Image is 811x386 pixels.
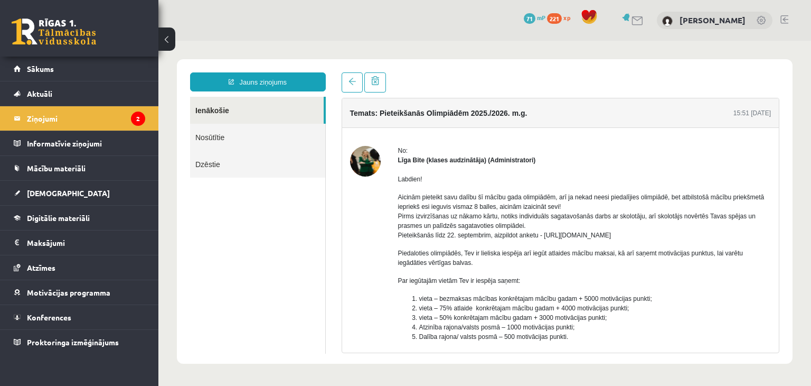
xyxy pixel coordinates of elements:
[27,263,55,272] span: Atzīmes
[261,263,613,272] li: vieta – 75% atlaide konkrētajam mācību gadam + 4000 motivācijas punkti;
[240,105,613,115] div: No:
[547,13,562,24] span: 221
[14,330,145,354] a: Proktoringa izmēģinājums
[27,188,110,198] span: [DEMOGRAPHIC_DATA]
[261,291,613,301] li: Dalība rajona/ valsts posmā – 500 motivācijas punkti.
[27,131,145,155] legend: Informatīvie ziņojumi
[240,208,613,227] p: Piedaloties olimpiādēs, Tev ir lieliska iespēja arī iegūt atlaides mācību maksai, kā arī saņemt m...
[14,57,145,81] a: Sākums
[192,68,369,77] h4: Temats: Pieteikšanās Olimpiādēm 2025./2026. m.g.
[27,313,71,322] span: Konferences
[27,337,119,347] span: Proktoringa izmēģinājums
[261,282,613,291] li: Atzinība rajona/valsts posmā – 1000 motivācijas punkti;
[14,81,145,106] a: Aktuāli
[32,56,165,83] a: Ienākošie
[563,13,570,22] span: xp
[27,89,52,98] span: Aktuāli
[14,156,145,180] a: Mācību materiāli
[27,213,90,223] span: Digitālie materiāli
[32,110,167,137] a: Dzēstie
[14,106,145,131] a: Ziņojumi2
[240,235,613,245] p: Par iegūtajām vietām Tev ir iespēja saņemt:
[14,305,145,329] a: Konferences
[680,15,746,25] a: [PERSON_NAME]
[27,64,54,73] span: Sākums
[240,152,613,199] p: Aicinām pieteikt savu dalību šī mācību gada olimpiādēm, arī ja nekad neesi piedalījies olimpiādē,...
[240,134,613,143] p: Labdien!
[14,131,145,155] a: Informatīvie ziņojumi
[14,255,145,280] a: Atzīmes
[240,116,378,123] strong: Līga Bite (klases audzinātāja) (Administratori)
[131,112,145,126] i: 2
[14,181,145,205] a: [DEMOGRAPHIC_DATA]
[192,105,222,136] img: Līga Bite (klases audzinātāja)
[524,13,545,22] a: 71 mP
[12,19,96,45] a: Rīgas 1. Tālmācības vidusskola
[32,83,167,110] a: Nosūtītie
[27,231,145,255] legend: Maksājumi
[27,163,86,173] span: Mācību materiāli
[14,206,145,230] a: Digitālie materiāli
[27,106,145,131] legend: Ziņojumi
[261,272,613,282] li: vieta – 50% konkrētajam mācību gadam + 3000 motivācijas punkti;
[547,13,576,22] a: 221 xp
[14,280,145,305] a: Motivācijas programma
[575,68,612,77] div: 15:51 [DATE]
[32,32,167,51] a: Jauns ziņojums
[524,13,535,24] span: 71
[662,16,673,26] img: Eduards Hermanovskis
[537,13,545,22] span: mP
[27,288,110,297] span: Motivācijas programma
[261,253,613,263] li: vieta – bezmaksas mācības konkrētajam mācību gadam + 5000 motivācijas punkti;
[14,231,145,255] a: Maksājumi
